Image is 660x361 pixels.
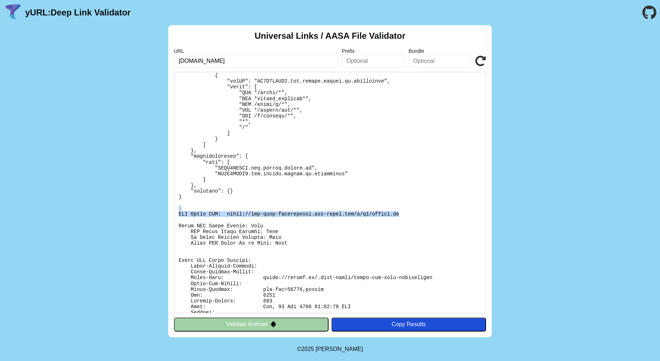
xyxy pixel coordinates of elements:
[408,48,471,54] label: Bundle
[408,55,471,68] input: Optional
[174,72,486,313] pre: Lorem ipsu do: sitam://consec.ad/.elit-seddo/eiusm-tem-inci-utlaboreetd Ma Aliquaen: Admi Veniamq...
[297,337,363,361] footer: ©
[174,48,338,54] label: URL
[342,48,404,54] label: Prefix
[25,8,130,18] a: yURL:Deep Link Validator
[255,31,405,41] h2: Universal Links / AASA File Validator
[301,346,314,352] span: 2025
[174,318,329,331] button: Validate Android
[270,321,276,327] img: droidIcon.svg
[174,55,338,68] input: Required
[316,346,363,352] a: Michael Ibragimchayev's Personal Site
[335,321,482,328] div: Copy Results
[4,3,22,22] img: yURL Logo
[342,55,404,68] input: Optional
[331,318,486,331] button: Copy Results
